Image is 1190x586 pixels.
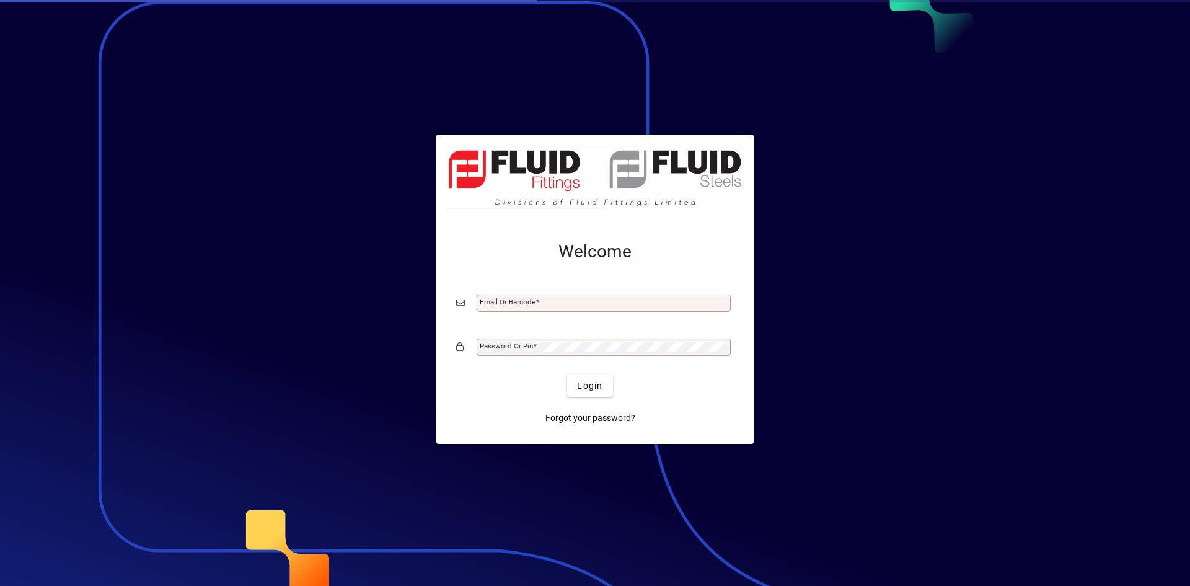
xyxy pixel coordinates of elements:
button: Login [567,375,612,397]
mat-label: Email or Barcode [480,298,535,306]
a: Forgot your password? [540,407,640,429]
mat-label: Password or Pin [480,342,533,350]
span: Login [577,380,602,393]
h2: Welcome [456,241,734,262]
span: Forgot your password? [545,412,635,425]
